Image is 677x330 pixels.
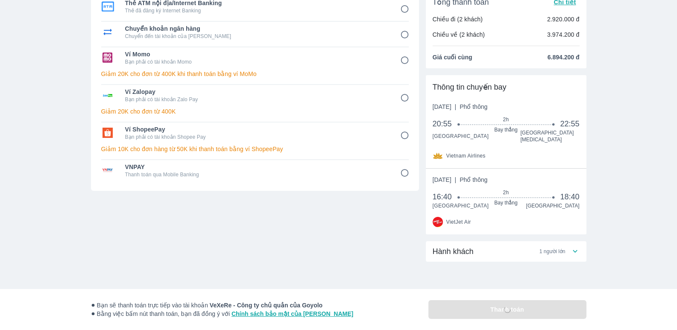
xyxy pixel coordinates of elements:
[433,82,580,92] div: Thông tin chuyến bay
[539,248,566,255] span: 1 người lớn
[433,102,488,111] span: [DATE]
[548,53,580,61] span: 6.894.200 đ
[459,189,553,196] span: 2h
[101,1,114,12] img: Thẻ ATM nội địa/Internet Banking
[433,53,472,61] span: Giá cuối cùng
[125,33,388,40] p: Chuyển đến tài khoản của [PERSON_NAME]
[125,134,388,140] p: Bạn phải có tài khoản Shopee Pay
[125,24,388,33] span: Chuyển khoản ngân hàng
[125,88,388,96] span: Ví Zalopay
[433,119,459,129] span: 20:55
[101,85,409,105] div: Ví ZalopayVí ZalopayBạn phải có tài khoản Zalo Pay
[125,50,388,58] span: Ví Momo
[91,310,354,318] span: Bằng việc bấm nút thanh toán, bạn đã đồng ý với
[101,165,114,175] img: VNPAY
[125,125,388,134] span: Ví ShopeePay
[433,246,474,257] span: Hành khách
[446,152,486,159] span: Vietnam Airlines
[460,103,487,110] span: Phổ thông
[459,199,553,206] span: Bay thẳng
[433,15,483,23] p: Chiều đi (2 khách)
[101,160,409,181] div: VNPAYVNPAYThanh toán qua Mobile Banking
[101,145,409,153] p: Giảm 10K cho đơn hàng từ 50K khi thanh toán bằng ví ShopeePay
[547,30,580,39] p: 3.974.200 đ
[433,175,488,184] span: [DATE]
[455,103,457,110] span: |
[101,27,114,37] img: Chuyển khoản ngân hàng
[459,116,553,123] span: 2h
[547,15,580,23] p: 2.920.000 đ
[125,163,388,171] span: VNPAY
[560,119,579,129] span: 22:55
[433,30,485,39] p: Chiều về (2 khách)
[560,192,579,202] span: 18:40
[101,22,409,42] div: Chuyển khoản ngân hàngChuyển khoản ngân hàngChuyển đến tài khoản của [PERSON_NAME]
[91,301,354,310] span: Bạn sẽ thanh toán trực tiếp vào tài khoản
[101,90,114,100] img: Ví Zalopay
[232,310,353,317] a: Chính sách bảo mật của [PERSON_NAME]
[460,176,487,183] span: Phổ thông
[459,126,553,133] span: Bay thẳng
[101,47,409,68] div: Ví MomoVí MomoBạn phải có tài khoản Momo
[101,107,409,116] p: Giảm 20K cho đơn từ 400K
[446,219,471,225] span: VietJet Air
[125,7,388,14] p: Thẻ đã đăng ký Internet Banking
[101,128,114,138] img: Ví ShopeePay
[101,53,114,63] img: Ví Momo
[433,192,459,202] span: 16:40
[455,176,457,183] span: |
[101,70,409,78] p: Giảm 20K cho đơn từ 400K khi thanh toán bằng ví MoMo
[426,241,586,262] div: Hành khách1 người lớn
[125,58,388,65] p: Bạn phải có tài khoản Momo
[125,171,388,178] p: Thanh toán qua Mobile Banking
[210,302,322,309] strong: VeXeRe - Công ty chủ quản của Goyolo
[101,123,409,143] div: Ví ShopeePayVí ShopeePayBạn phải có tài khoản Shopee Pay
[125,96,388,103] p: Bạn phải có tài khoản Zalo Pay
